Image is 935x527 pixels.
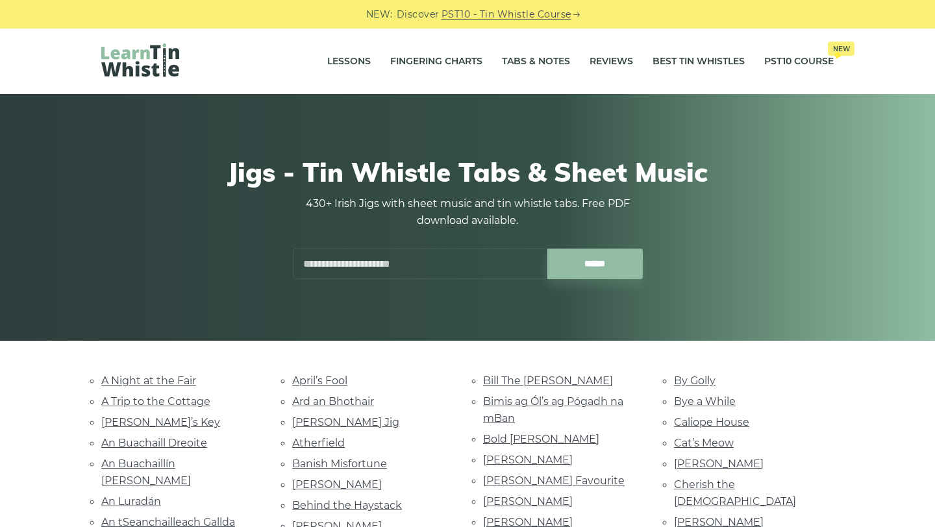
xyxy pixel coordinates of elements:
[292,478,382,491] a: [PERSON_NAME]
[292,395,374,408] a: Ard an Bhothair
[327,45,371,78] a: Lessons
[483,374,613,387] a: Bill The [PERSON_NAME]
[483,495,573,508] a: [PERSON_NAME]
[101,437,207,449] a: An Buachaill Dreoite
[483,395,623,424] a: Bimis ag Ól’s ag Pógadh na mBan
[502,45,570,78] a: Tabs & Notes
[101,416,220,428] a: [PERSON_NAME]’s Key
[390,45,482,78] a: Fingering Charts
[764,45,834,78] a: PST10 CourseNew
[674,458,764,470] a: [PERSON_NAME]
[653,45,745,78] a: Best Tin Whistles
[292,374,347,387] a: April’s Fool
[828,42,854,56] span: New
[483,454,573,466] a: [PERSON_NAME]
[101,156,834,188] h1: Jigs - Tin Whistle Tabs & Sheet Music
[292,458,387,470] a: Banish Misfortune
[292,416,399,428] a: [PERSON_NAME] Jig
[101,495,161,508] a: An Luradán
[674,395,736,408] a: Bye a While
[292,499,402,511] a: Behind the Haystack
[292,195,643,229] p: 430+ Irish Jigs with sheet music and tin whistle tabs. Free PDF download available.
[674,437,734,449] a: Cat’s Meow
[101,43,179,77] img: LearnTinWhistle.com
[292,437,345,449] a: Atherfield
[101,374,196,387] a: A Night at the Fair
[483,433,599,445] a: Bold [PERSON_NAME]
[483,474,625,487] a: [PERSON_NAME] Favourite
[101,458,191,487] a: An Buachaillín [PERSON_NAME]
[674,416,749,428] a: Caliope House
[674,374,716,387] a: By Golly
[590,45,633,78] a: Reviews
[674,478,796,508] a: Cherish the [DEMOGRAPHIC_DATA]
[101,395,210,408] a: A Trip to the Cottage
